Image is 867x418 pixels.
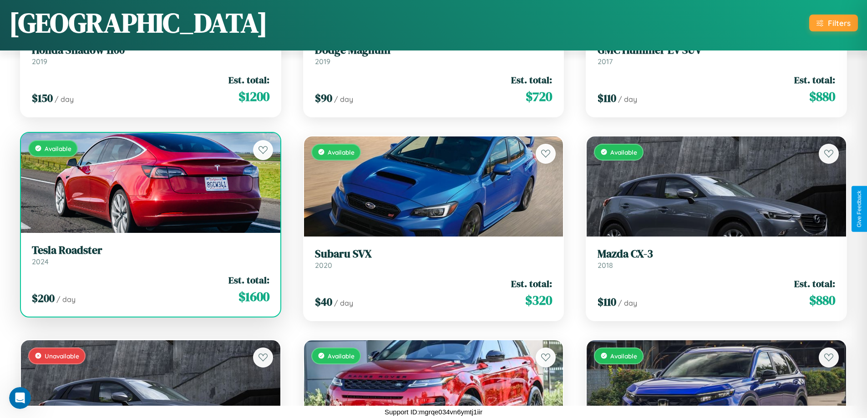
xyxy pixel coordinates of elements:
a: Subaru SVX2020 [315,247,553,270]
span: $ 720 [526,87,552,106]
span: Est. total: [794,73,835,86]
span: $ 110 [598,91,616,106]
h3: GMC Hummer EV SUV [598,44,835,57]
span: Available [45,145,71,152]
span: 2019 [315,57,330,66]
h1: [GEOGRAPHIC_DATA] [9,4,268,41]
h3: Honda Shadow 1100 [32,44,269,57]
div: Filters [828,18,851,28]
span: $ 40 [315,294,332,309]
a: Mazda CX-32018 [598,247,835,270]
span: Available [610,148,637,156]
span: Unavailable [45,352,79,360]
iframe: Intercom live chat [9,387,31,409]
span: $ 110 [598,294,616,309]
h3: Subaru SVX [315,247,553,261]
a: Tesla Roadster2024 [32,244,269,266]
div: Give Feedback [856,191,862,227]
span: Available [328,352,355,360]
span: 2020 [315,261,332,270]
span: Est. total: [511,73,552,86]
span: 2019 [32,57,47,66]
span: / day [618,95,637,104]
span: $ 880 [809,87,835,106]
span: Available [610,352,637,360]
span: $ 200 [32,291,55,306]
button: Filters [809,15,858,31]
span: $ 320 [525,291,552,309]
a: GMC Hummer EV SUV2017 [598,44,835,66]
span: / day [334,95,353,104]
h3: Dodge Magnum [315,44,553,57]
span: Est. total: [228,73,269,86]
span: $ 90 [315,91,332,106]
p: Support ID: mgrqe034vn6ymtj1iir [385,406,482,418]
span: Est. total: [511,277,552,290]
span: / day [56,295,76,304]
span: Available [328,148,355,156]
span: / day [55,95,74,104]
span: $ 150 [32,91,53,106]
span: $ 1600 [238,287,269,306]
span: 2018 [598,261,613,270]
span: / day [334,298,353,307]
span: Est. total: [794,277,835,290]
span: $ 880 [809,291,835,309]
span: Est. total: [228,273,269,287]
span: 2017 [598,57,613,66]
span: 2024 [32,257,49,266]
h3: Mazda CX-3 [598,247,835,261]
span: / day [618,298,637,307]
a: Dodge Magnum2019 [315,44,553,66]
span: $ 1200 [238,87,269,106]
h3: Tesla Roadster [32,244,269,257]
a: Honda Shadow 11002019 [32,44,269,66]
